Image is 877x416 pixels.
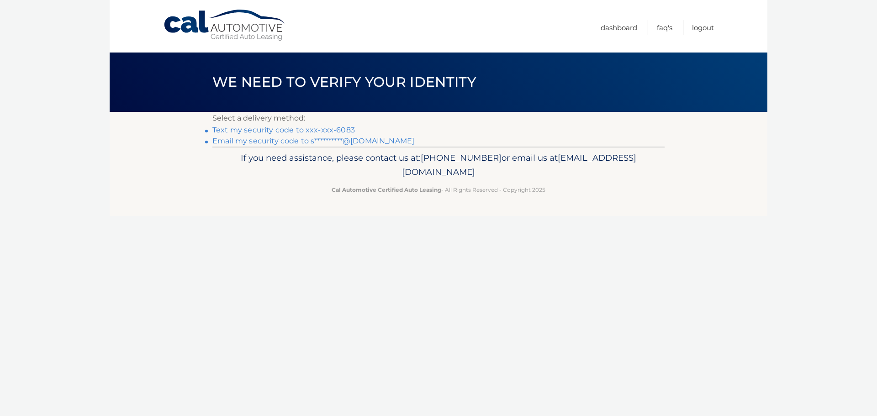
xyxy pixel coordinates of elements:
a: Email my security code to s**********@[DOMAIN_NAME] [212,137,414,145]
p: If you need assistance, please contact us at: or email us at [218,151,659,180]
a: Text my security code to xxx-xxx-6083 [212,126,355,134]
a: FAQ's [657,20,672,35]
p: - All Rights Reserved - Copyright 2025 [218,185,659,195]
a: Dashboard [601,20,637,35]
span: [PHONE_NUMBER] [421,153,502,163]
a: Cal Automotive [163,9,286,42]
p: Select a delivery method: [212,112,665,125]
strong: Cal Automotive Certified Auto Leasing [332,186,441,193]
a: Logout [692,20,714,35]
span: We need to verify your identity [212,74,476,90]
